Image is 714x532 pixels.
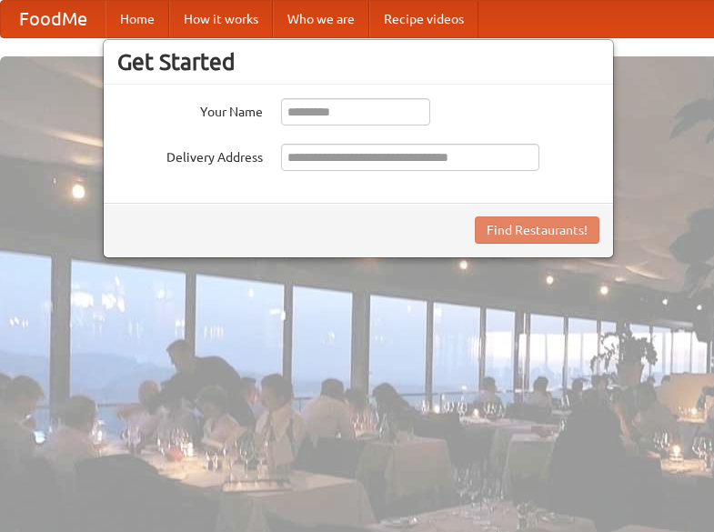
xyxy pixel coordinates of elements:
[1,1,106,37] a: FoodMe
[106,1,169,37] a: Home
[117,98,263,121] label: Your Name
[475,216,599,244] button: Find Restaurants!
[273,1,369,37] a: Who we are
[169,1,273,37] a: How it works
[369,1,478,37] a: Recipe videos
[117,144,263,166] label: Delivery Address
[117,48,599,75] h3: Get Started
